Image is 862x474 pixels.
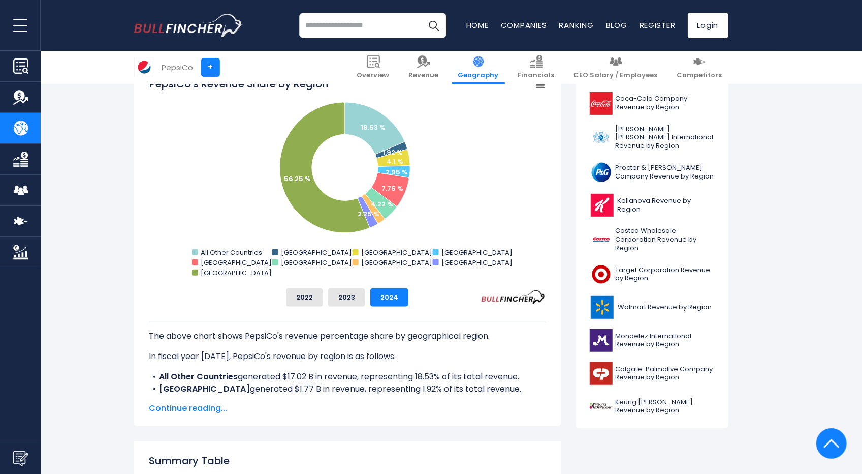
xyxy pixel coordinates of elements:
b: All Other Countries [159,371,238,382]
img: COST logo [590,228,613,251]
h2: Summary Table [149,453,546,468]
span: Costco Wholesale Corporation Revenue by Region [616,227,715,253]
span: Overview [357,71,390,80]
text: [GEOGRAPHIC_DATA] [280,258,352,268]
a: Kellanova Revenue by Region [584,191,721,219]
text: 56.25 % [284,174,311,184]
tspan: PepsiCo's Revenue Share by Region [149,77,328,91]
text: 4.22 % [371,199,393,209]
span: Keurig [PERSON_NAME] Revenue by Region [616,398,715,416]
span: [PERSON_NAME] [PERSON_NAME] International Revenue by Region [616,125,715,151]
text: 1.92 % [382,147,403,157]
button: 2024 [370,288,408,307]
img: PEP logo [135,57,154,77]
img: K logo [590,194,615,217]
a: Keurig [PERSON_NAME] Revenue by Region [584,393,721,421]
b: [GEOGRAPHIC_DATA] [159,383,250,395]
a: Coca-Cola Company Revenue by Region [584,90,721,117]
a: Ranking [559,20,594,31]
span: Continue reading... [149,402,546,414]
img: WMT logo [590,296,615,319]
a: Register [640,20,676,31]
a: [PERSON_NAME] [PERSON_NAME] International Revenue by Region [584,123,721,154]
span: Geography [458,71,499,80]
img: TGT logo [590,263,613,286]
span: Mondelez International Revenue by Region [616,332,715,349]
text: 2.25 % [358,209,379,219]
span: Colgate-Palmolive Company Revenue by Region [616,365,715,382]
span: CEO Salary / Employees [574,71,658,80]
text: [GEOGRAPHIC_DATA] [361,248,432,257]
a: Go to homepage [134,14,243,37]
span: Coca-Cola Company Revenue by Region [616,95,715,112]
text: 2.95 % [386,167,408,177]
span: Kellanova Revenue by Region [618,197,715,214]
img: MDLZ logo [590,329,613,352]
a: Geography [452,51,505,84]
text: 18.53 % [361,123,386,132]
span: Target Corporation Revenue by Region [616,266,715,283]
a: CEO Salary / Employees [568,51,664,84]
a: Mondelez International Revenue by Region [584,327,721,354]
a: Login [688,13,728,38]
p: In fiscal year [DATE], PepsiCo's revenue by region is as follows: [149,350,546,363]
text: [GEOGRAPHIC_DATA] [201,258,272,268]
button: Search [421,13,446,38]
a: Procter & [PERSON_NAME] Company Revenue by Region [584,158,721,186]
a: + [201,58,220,77]
a: Walmart Revenue by Region [584,293,721,321]
span: Revenue [409,71,439,80]
b: [GEOGRAPHIC_DATA] [159,395,250,407]
li: generated $3.76 B in revenue, representing 4.1% of its total revenue. [149,395,546,407]
p: The above chart shows PepsiCo's revenue percentage share by geographical region. [149,330,546,342]
a: Colgate-Palmolive Company Revenue by Region [584,360,721,388]
span: Competitors [677,71,722,80]
span: Walmart Revenue by Region [618,303,712,312]
text: [GEOGRAPHIC_DATA] [280,248,352,257]
div: PepsiCo [162,62,194,73]
a: Target Corporation Revenue by Region [584,260,721,288]
img: CL logo [590,362,613,385]
text: 4.1 % [387,157,403,166]
button: 2023 [328,288,365,307]
text: 7.75 % [381,184,403,193]
text: All Other Countries [201,248,262,257]
li: generated $17.02 B in revenue, representing 18.53% of its total revenue. [149,371,546,383]
span: Financials [518,71,555,80]
img: PM logo [590,126,613,149]
a: Revenue [403,51,445,84]
img: KO logo [590,92,613,115]
span: Procter & [PERSON_NAME] Company Revenue by Region [616,164,715,181]
a: Overview [351,51,396,84]
text: [GEOGRAPHIC_DATA] [441,258,512,268]
img: KDP logo [590,395,613,418]
a: Companies [501,20,547,31]
a: Costco Wholesale Corporation Revenue by Region [584,224,721,255]
text: [GEOGRAPHIC_DATA] [441,248,512,257]
text: [GEOGRAPHIC_DATA] [201,268,272,278]
li: generated $1.77 B in revenue, representing 1.92% of its total revenue. [149,383,546,395]
a: Blog [606,20,627,31]
text: [GEOGRAPHIC_DATA] [361,258,432,268]
svg: PepsiCo's Revenue Share by Region [149,77,546,280]
a: Home [466,20,489,31]
button: 2022 [286,288,323,307]
img: PG logo [590,161,613,184]
a: Competitors [671,51,728,84]
a: Financials [512,51,561,84]
img: bullfincher logo [134,14,243,37]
